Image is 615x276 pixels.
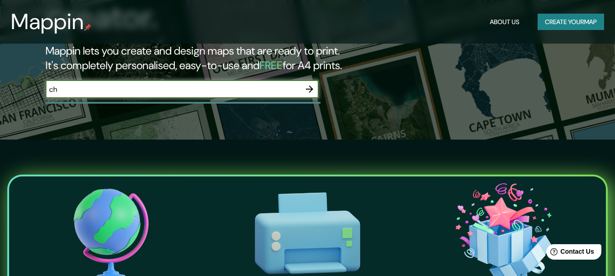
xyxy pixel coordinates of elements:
h5: FREE [259,58,283,72]
h2: Mappin lets you create and design maps that are ready to print. It's completely personalised, eas... [46,44,353,73]
h3: Mappin [11,9,84,35]
iframe: Help widget launcher [534,241,605,266]
button: About Us [486,14,523,30]
input: Choose your favourite place [46,84,300,95]
img: mappin-pin [84,24,91,31]
button: Create yourmap [538,14,604,30]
